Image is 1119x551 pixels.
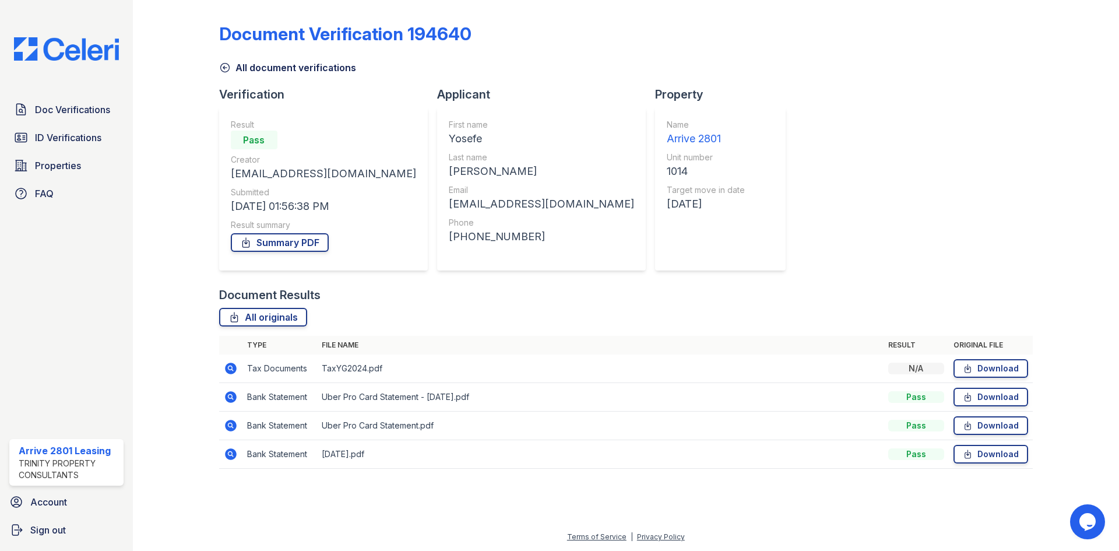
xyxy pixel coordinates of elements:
[219,61,356,75] a: All document verifications
[953,359,1028,378] a: Download
[219,86,437,103] div: Verification
[35,103,110,117] span: Doc Verifications
[219,23,471,44] div: Document Verification 194640
[667,131,745,147] div: Arrive 2801
[30,523,66,537] span: Sign out
[5,37,128,61] img: CE_Logo_Blue-a8612792a0a2168367f1c8372b55b34899dd931a85d93a1a3d3e32e68fde9ad4.png
[9,126,124,149] a: ID Verifications
[888,391,944,403] div: Pass
[9,182,124,205] a: FAQ
[9,98,124,121] a: Doc Verifications
[567,532,627,541] a: Terms of Service
[242,440,317,469] td: Bank Statement
[5,490,128,514] a: Account
[19,444,119,458] div: Arrive 2801 Leasing
[242,355,317,383] td: Tax Documents
[219,308,307,327] a: All originals
[231,119,416,131] div: Result
[437,86,655,103] div: Applicant
[449,131,634,147] div: Yosefe
[317,412,884,440] td: Uber Pro Card Statement.pdf
[667,163,745,180] div: 1014
[949,336,1033,355] th: Original file
[888,363,944,374] div: N/A
[231,154,416,166] div: Creator
[449,217,634,229] div: Phone
[953,388,1028,406] a: Download
[637,532,685,541] a: Privacy Policy
[231,233,329,252] a: Summary PDF
[242,383,317,412] td: Bank Statement
[667,119,745,147] a: Name Arrive 2801
[19,458,119,481] div: Trinity Property Consultants
[317,440,884,469] td: [DATE].pdf
[231,166,416,182] div: [EMAIL_ADDRESS][DOMAIN_NAME]
[317,355,884,383] td: TaxYG2024.pdf
[655,86,795,103] div: Property
[631,532,633,541] div: |
[231,187,416,198] div: Submitted
[667,119,745,131] div: Name
[884,336,949,355] th: Result
[449,152,634,163] div: Last name
[449,229,634,245] div: [PHONE_NUMBER]
[231,198,416,215] div: [DATE] 01:56:38 PM
[888,448,944,460] div: Pass
[231,131,277,149] div: Pass
[242,412,317,440] td: Bank Statement
[219,287,321,303] div: Document Results
[449,163,634,180] div: [PERSON_NAME]
[1070,504,1107,539] iframe: chat widget
[30,495,67,509] span: Account
[9,154,124,177] a: Properties
[953,445,1028,464] a: Download
[667,152,745,163] div: Unit number
[449,196,634,212] div: [EMAIL_ADDRESS][DOMAIN_NAME]
[242,336,317,355] th: Type
[449,119,634,131] div: First name
[35,187,54,201] span: FAQ
[953,416,1028,435] a: Download
[449,184,634,196] div: Email
[317,383,884,412] td: Uber Pro Card Statement - [DATE].pdf
[667,184,745,196] div: Target move in date
[888,420,944,431] div: Pass
[667,196,745,212] div: [DATE]
[35,131,101,145] span: ID Verifications
[5,518,128,542] a: Sign out
[317,336,884,355] th: File name
[231,219,416,231] div: Result summary
[35,159,81,173] span: Properties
